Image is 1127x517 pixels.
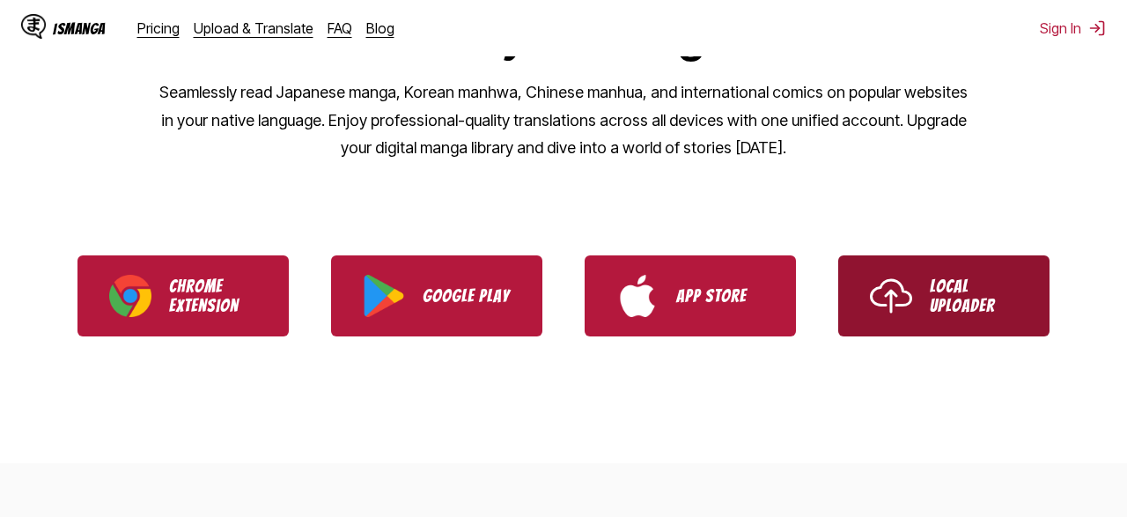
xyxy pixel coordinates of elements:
a: Download IsManga from Google Play [331,255,542,336]
a: Pricing [137,19,180,37]
img: IsManga Logo [21,14,46,39]
img: Google Play logo [363,275,405,317]
a: Upload & Translate [194,19,313,37]
p: Local Uploader [930,277,1018,315]
a: Download IsManga Chrome Extension [77,255,289,336]
img: App Store logo [616,275,659,317]
button: Sign In [1040,19,1106,37]
img: Upload icon [870,275,912,317]
img: Sign out [1088,19,1106,37]
a: FAQ [328,19,352,37]
a: Blog [366,19,394,37]
a: Use IsManga Local Uploader [838,255,1050,336]
p: App Store [676,286,764,306]
img: Chrome logo [109,275,151,317]
a: Download IsManga from App Store [585,255,796,336]
p: Seamlessly read Japanese manga, Korean manhwa, Chinese manhua, and international comics on popula... [158,78,969,162]
p: Google Play [423,286,511,306]
div: IsManga [53,20,106,37]
p: Chrome Extension [169,277,257,315]
a: IsManga LogoIsManga [21,14,137,42]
